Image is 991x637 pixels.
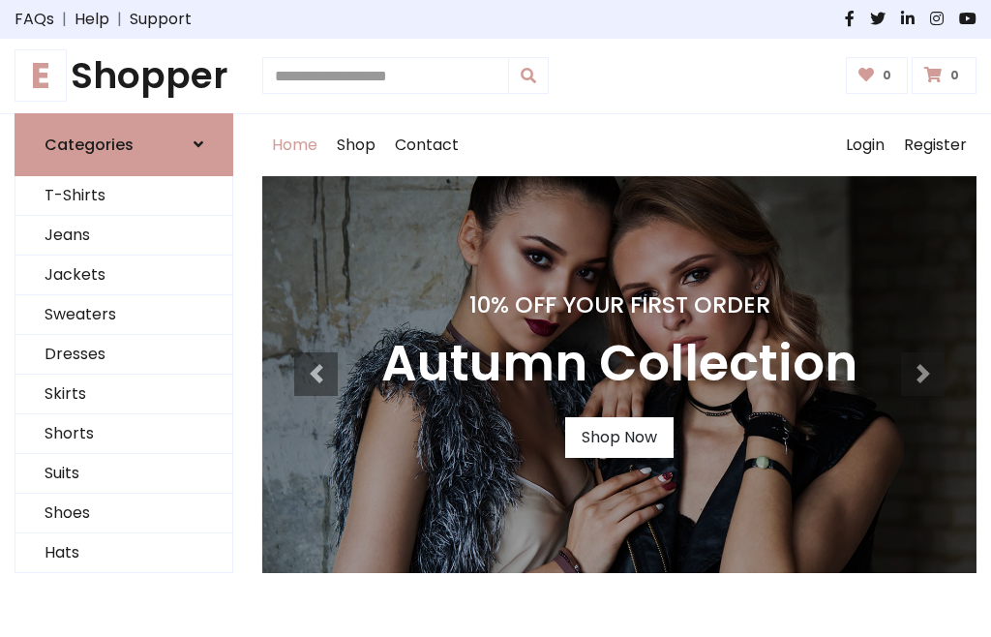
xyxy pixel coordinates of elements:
a: Dresses [15,335,232,375]
a: Contact [385,114,468,176]
a: Skirts [15,375,232,414]
a: FAQs [15,8,54,31]
a: Jackets [15,256,232,295]
a: Login [836,114,894,176]
a: Sweaters [15,295,232,335]
span: 0 [946,67,964,84]
a: Jeans [15,216,232,256]
a: Shoes [15,494,232,533]
h1: Shopper [15,54,233,98]
span: E [15,49,67,102]
a: Suits [15,454,232,494]
a: Support [130,8,192,31]
a: T-Shirts [15,176,232,216]
a: Home [262,114,327,176]
h4: 10% Off Your First Order [381,291,857,318]
a: Categories [15,113,233,176]
a: Register [894,114,976,176]
a: Help [75,8,109,31]
h6: Categories [45,136,134,154]
a: Shop [327,114,385,176]
a: EShopper [15,54,233,98]
a: 0 [846,57,909,94]
a: Shop Now [565,417,674,458]
a: 0 [912,57,976,94]
a: Hats [15,533,232,573]
span: | [109,8,130,31]
h3: Autumn Collection [381,334,857,394]
a: Shorts [15,414,232,454]
span: 0 [878,67,896,84]
span: | [54,8,75,31]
